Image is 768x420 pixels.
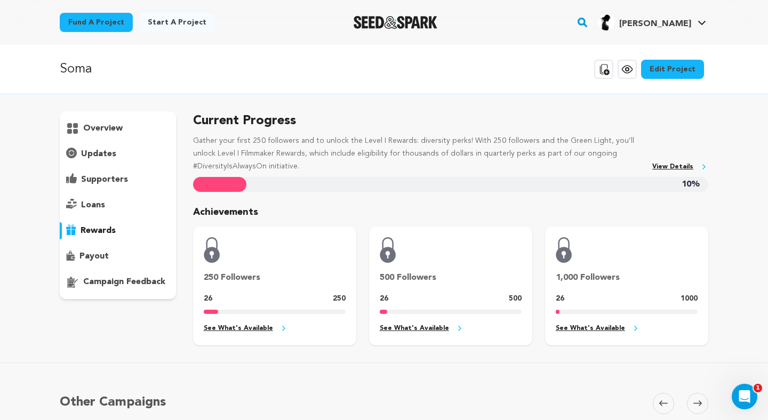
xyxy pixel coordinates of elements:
p: rewards [81,224,116,237]
button: supporters [60,171,176,188]
a: Fund a project [60,13,133,32]
p: supporters [81,173,128,186]
p: loans [81,199,105,212]
p: 1,000 Followers [556,271,698,284]
a: Sandra T.'s Profile [596,11,708,30]
div: Sandra T.'s Profile [598,13,691,30]
a: View Details [652,161,708,173]
p: 250 [333,293,346,305]
p: 26 [556,293,564,305]
button: loans [60,197,176,214]
p: Achievements [193,205,708,220]
a: Seed&Spark Homepage [354,16,437,29]
button: updates [60,146,176,163]
h5: Current Progress [193,111,708,131]
p: 26 [380,293,388,305]
a: See What's Available [204,322,346,335]
p: overview [83,122,123,135]
iframe: Intercom live chat [732,384,757,409]
button: overview [60,120,176,137]
p: 1000 [681,293,698,305]
button: payout [60,248,176,265]
p: payout [79,250,109,263]
span: Sandra T.'s Profile [596,11,708,34]
a: Edit Project [641,60,704,79]
p: 26 [204,293,212,305]
img: Seed&Spark Logo Dark Mode [354,16,437,29]
a: See What's Available [380,322,522,335]
button: campaign feedback [60,273,176,290]
p: Gather your first 250 followers and to unlock the Level I Rewards: diversity perks! With 250 foll... [193,135,644,173]
p: Soma [60,60,92,79]
img: 3bf799a19fd9c22a.jpg [598,13,615,30]
button: rewards [60,222,176,239]
span: 1 [754,384,762,392]
span: 10% [682,177,700,192]
p: updates [81,148,116,160]
p: 500 Followers [380,271,522,284]
p: campaign feedback [83,276,165,288]
a: See What's Available [556,322,698,335]
span: [PERSON_NAME] [619,20,691,28]
a: Start a project [139,13,215,32]
p: 500 [509,293,522,305]
p: 250 Followers [204,271,346,284]
h5: Other Campaigns [60,393,166,412]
